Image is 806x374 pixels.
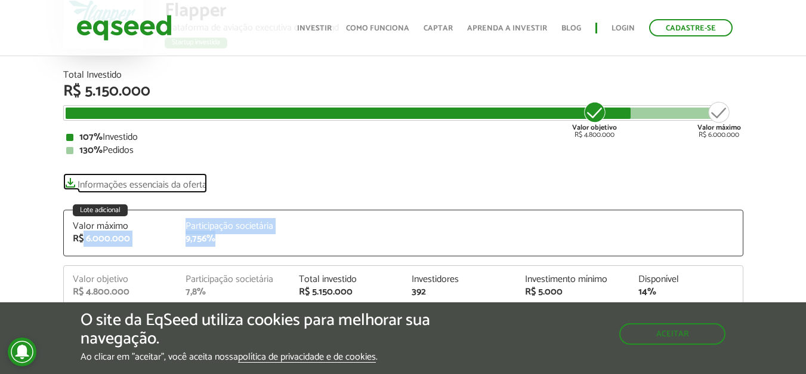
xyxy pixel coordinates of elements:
[186,234,281,244] div: 9,756%
[572,122,617,133] strong: Valor objetivo
[76,12,172,44] img: EqSeed
[73,234,168,244] div: R$ 6.000.000
[697,100,741,139] div: R$ 6.000.000
[412,275,507,284] div: Investidores
[81,311,467,348] h5: O site da EqSeed utiliza cookies para melhorar sua navegação.
[186,275,281,284] div: Participação societária
[467,24,547,32] a: Aprenda a investir
[299,287,394,297] div: R$ 5.150.000
[612,24,635,32] a: Login
[561,24,581,32] a: Blog
[73,275,168,284] div: Valor objetivo
[186,222,281,231] div: Participação societária
[238,352,376,363] a: política de privacidade e de cookies
[346,24,409,32] a: Como funciona
[649,19,733,36] a: Cadastre-se
[424,24,453,32] a: Captar
[63,70,743,80] div: Total Investido
[79,129,103,145] strong: 107%
[525,287,620,297] div: R$ 5.000
[66,133,740,142] div: Investido
[638,275,734,284] div: Disponível
[412,287,507,297] div: 392
[73,204,128,216] div: Lote adicional
[186,287,281,297] div: 7,8%
[63,84,743,99] div: R$ 5.150.000
[525,275,620,284] div: Investimento mínimo
[63,173,207,190] a: Informações essenciais da oferta
[81,351,467,363] p: Ao clicar em "aceitar", você aceita nossa .
[79,142,103,158] strong: 130%
[299,275,394,284] div: Total investido
[297,24,332,32] a: Investir
[638,287,734,297] div: 14%
[697,122,741,133] strong: Valor máximo
[619,323,725,345] button: Aceitar
[73,222,168,231] div: Valor máximo
[66,146,740,155] div: Pedidos
[572,100,617,139] div: R$ 4.800.000
[73,287,168,297] div: R$ 4.800.000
